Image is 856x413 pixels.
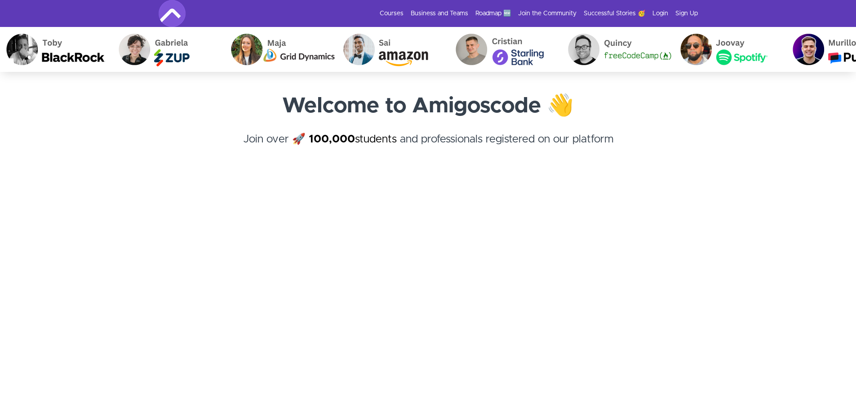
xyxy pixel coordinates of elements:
[411,9,468,18] a: Business and Teams
[159,131,698,164] h4: Join over 🚀 and professionals registered on our platform
[282,95,574,117] strong: Welcome to Amigoscode 👋
[475,9,511,18] a: Roadmap 🆕
[518,9,577,18] a: Join the Community
[225,27,337,72] img: Maja
[652,9,668,18] a: Login
[562,27,674,72] img: Quincy
[674,27,786,72] img: Joovay
[309,134,355,145] strong: 100,000
[675,9,698,18] a: Sign Up
[309,134,397,145] a: 100,000students
[380,9,404,18] a: Courses
[112,27,225,72] img: Gabriela
[449,27,562,72] img: Cristian
[584,9,645,18] a: Successful Stories 🥳
[337,27,449,72] img: Sai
